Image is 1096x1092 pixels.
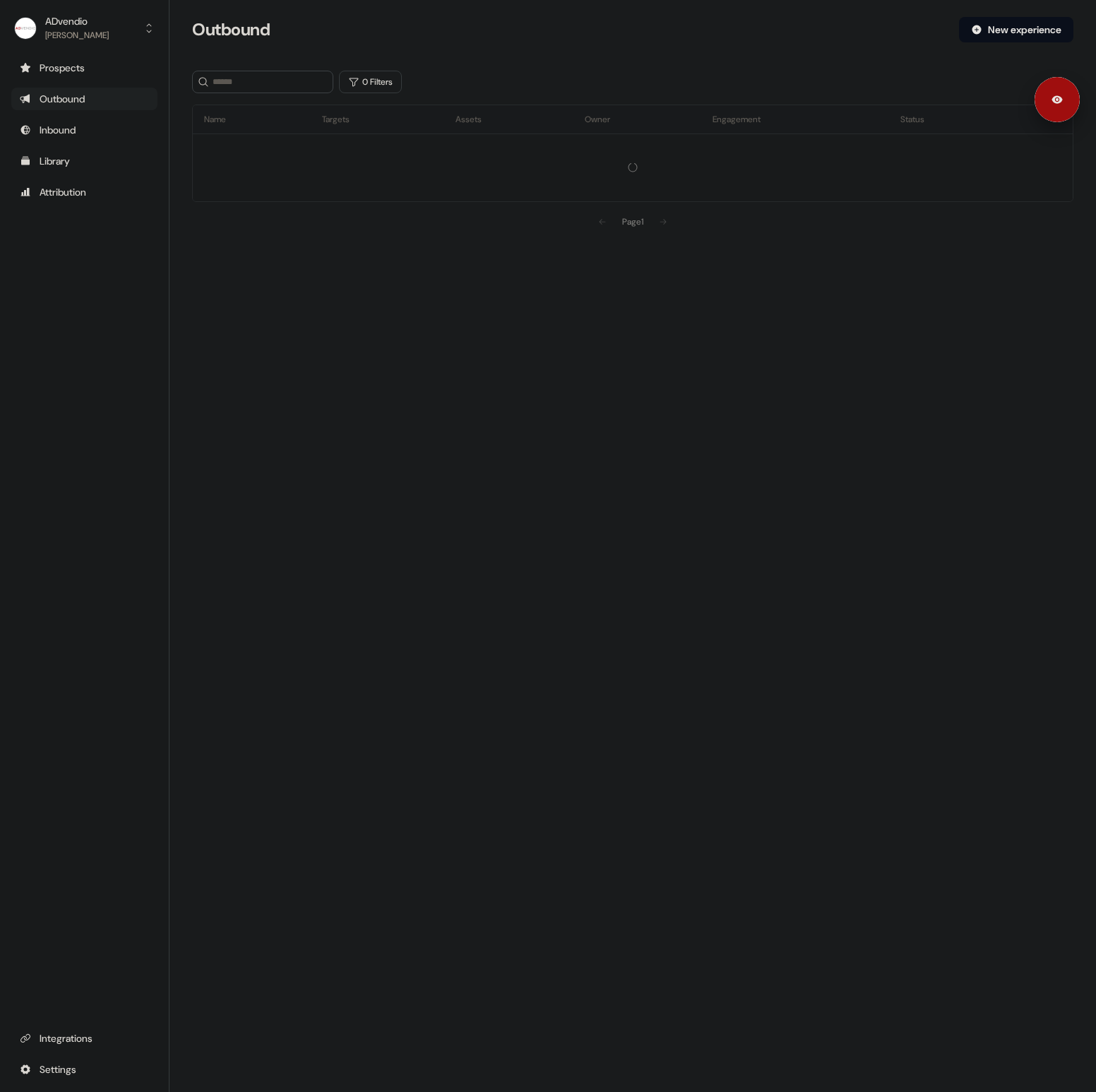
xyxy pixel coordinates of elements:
a: Go to attribution [11,181,157,203]
a: Go to Inbound [11,119,157,141]
div: Prospects [20,61,149,75]
div: Library [20,154,149,168]
div: Settings [20,1062,149,1076]
div: ADvendio [45,14,109,28]
a: Go to templates [11,150,157,172]
a: Go to prospects [11,57,157,79]
div: Attribution [20,185,149,199]
button: 0 Filters [339,71,402,93]
h3: Outbound [192,19,270,40]
button: New experience [959,17,1073,42]
a: Go to integrations [11,1058,157,1081]
div: [PERSON_NAME] [45,28,109,42]
div: Integrations [20,1031,149,1045]
a: Go to outbound experience [11,88,157,110]
div: Outbound [20,92,149,106]
div: Inbound [20,123,149,137]
a: Go to integrations [11,1027,157,1050]
button: ADvendio[PERSON_NAME] [11,11,157,45]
